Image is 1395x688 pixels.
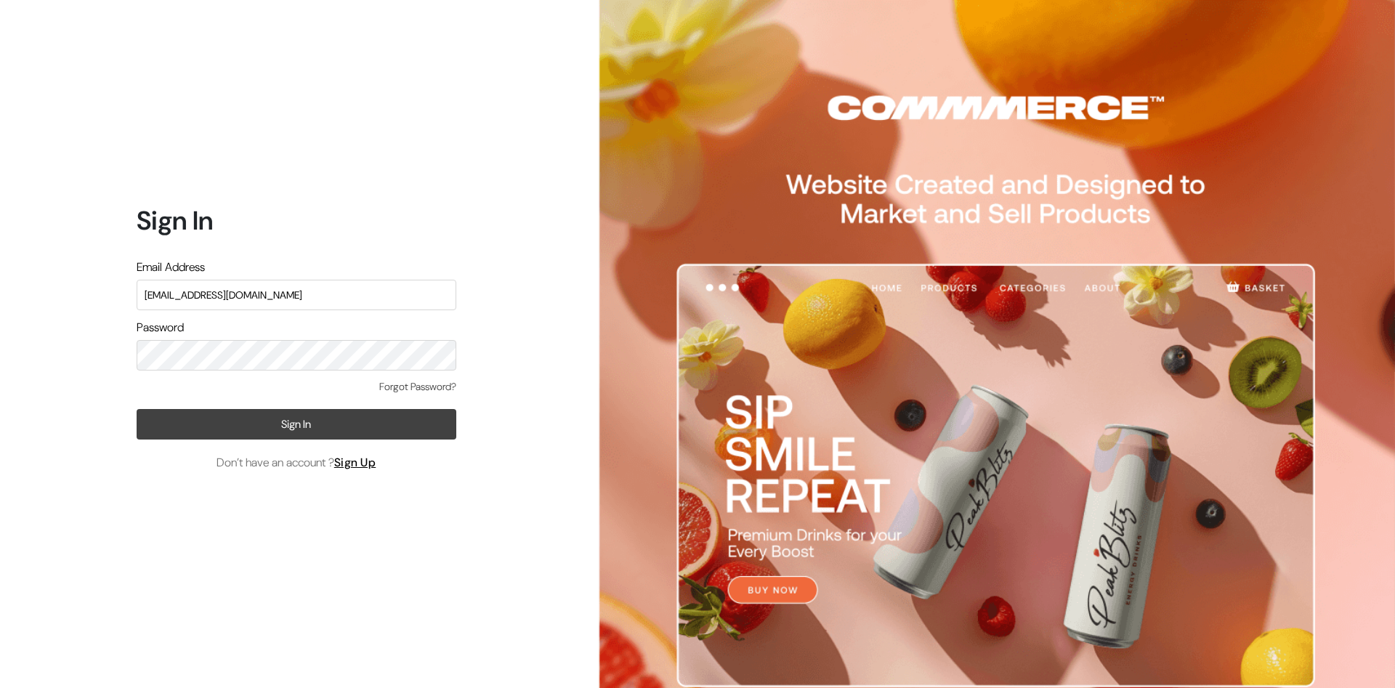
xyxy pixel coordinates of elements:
button: Sign In [137,409,456,440]
h1: Sign In [137,205,456,236]
span: Don’t have an account ? [217,454,376,472]
label: Email Address [137,259,205,276]
label: Password [137,319,184,336]
a: Forgot Password? [379,379,456,394]
a: Sign Up [334,455,376,470]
